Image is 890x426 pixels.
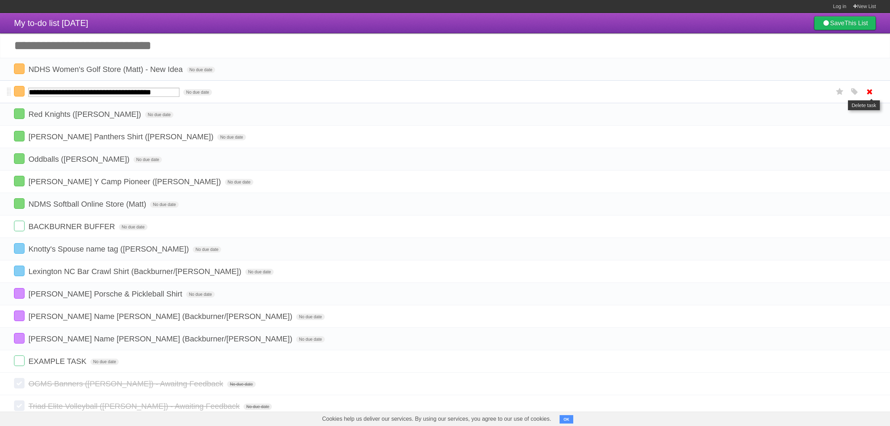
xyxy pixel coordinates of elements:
[225,179,253,185] span: No due date
[28,312,294,321] span: [PERSON_NAME] Name [PERSON_NAME] (Backburner/[PERSON_NAME])
[28,402,241,411] span: Triad Elite Volleyball ([PERSON_NAME]) - Awaiting Feedback
[14,266,25,276] label: Done
[217,134,246,140] span: No due date
[28,200,148,208] span: NDMS Softball Online Store (Matt)
[28,245,191,253] span: Knotty's Spouse name tag ([PERSON_NAME])
[28,177,222,186] span: [PERSON_NAME] Y Camp Pioneer ([PERSON_NAME])
[14,311,25,321] label: Done
[14,333,25,344] label: Done
[186,291,214,298] span: No due date
[28,379,225,388] span: OGMS Banners ([PERSON_NAME]) - Awaitng Feedback
[28,132,215,141] span: [PERSON_NAME] Panthers Shirt ([PERSON_NAME])
[315,412,558,426] span: Cookies help us deliver our services. By using our services, you agree to our use of cookies.
[14,176,25,186] label: Done
[227,381,255,387] span: No due date
[150,201,178,208] span: No due date
[145,112,173,118] span: No due date
[28,110,143,119] span: Red Knights ([PERSON_NAME])
[28,357,88,366] span: EXAMPLE TASK
[833,86,847,98] label: Star task
[133,157,162,163] span: No due date
[296,336,324,342] span: No due date
[14,18,88,28] span: My to-do list [DATE]
[14,288,25,299] label: Done
[844,20,868,27] b: This List
[90,359,119,365] span: No due date
[14,400,25,411] label: Done
[14,131,25,141] label: Done
[14,86,25,96] label: Done
[14,108,25,119] label: Done
[183,89,212,95] span: No due date
[14,378,25,388] label: Done
[28,267,243,276] span: Lexington NC Bar Crawl Shirt (Backburner/[PERSON_NAME])
[14,355,25,366] label: Done
[28,155,131,164] span: Oddballs ([PERSON_NAME])
[28,65,184,74] span: NDHS Women's Golf Store (Matt) - New Idea
[193,246,221,253] span: No due date
[14,198,25,209] label: Done
[119,224,147,230] span: No due date
[28,334,294,343] span: [PERSON_NAME] Name [PERSON_NAME] (Backburner/[PERSON_NAME])
[296,314,324,320] span: No due date
[245,269,274,275] span: No due date
[187,67,215,73] span: No due date
[244,404,272,410] span: No due date
[814,16,876,30] a: SaveThis List
[28,289,184,298] span: [PERSON_NAME] Porsche & Pickleball Shirt
[28,222,117,231] span: BACKBURNER BUFFER
[14,221,25,231] label: Done
[560,415,573,424] button: OK
[14,243,25,254] label: Done
[14,153,25,164] label: Done
[14,64,25,74] label: Done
